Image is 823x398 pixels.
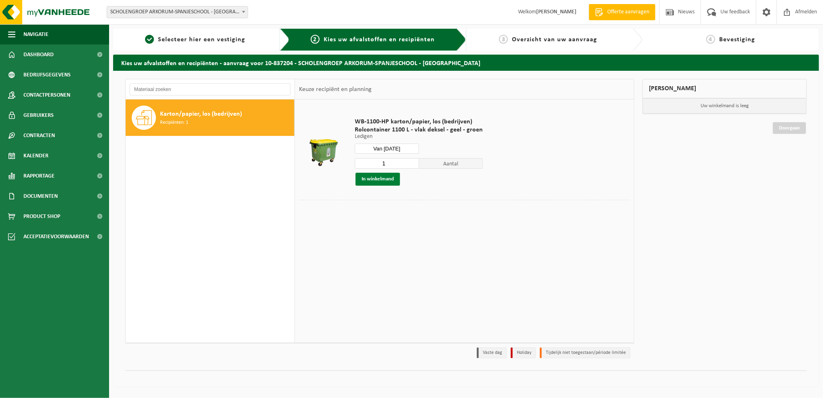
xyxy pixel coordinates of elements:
[160,109,242,119] span: Karton/papier, los (bedrijven)
[23,105,54,125] span: Gebruikers
[23,85,70,105] span: Contactpersonen
[23,227,89,247] span: Acceptatievoorwaarden
[160,119,188,127] span: Recipiënten: 1
[419,158,483,169] span: Aantal
[706,35,715,44] span: 4
[23,206,60,227] span: Product Shop
[126,99,295,136] button: Karton/papier, los (bedrijven) Recipiënten: 1
[324,36,435,43] span: Kies uw afvalstoffen en recipiënten
[23,65,71,85] span: Bedrijfsgegevens
[23,44,54,65] span: Dashboard
[511,347,536,358] li: Holiday
[117,35,274,44] a: 1Selecteer hier een vestiging
[311,35,320,44] span: 2
[512,36,597,43] span: Overzicht van uw aanvraag
[605,8,651,16] span: Offerte aanvragen
[355,118,483,126] span: WB-1100-HP karton/papier, los (bedrijven)
[113,55,819,70] h2: Kies uw afvalstoffen en recipiënten - aanvraag voor 10-837204 - SCHOLENGROEP ARKORUM-SPANJESCHOOL...
[295,79,376,99] div: Keuze recipiënt en planning
[23,125,55,146] span: Contracten
[23,186,58,206] span: Documenten
[499,35,508,44] span: 3
[356,173,400,186] button: In winkelmand
[355,144,419,154] input: Selecteer datum
[23,166,55,186] span: Rapportage
[642,79,807,98] div: [PERSON_NAME]
[145,35,154,44] span: 1
[158,36,245,43] span: Selecteer hier een vestiging
[130,83,290,95] input: Materiaal zoeken
[536,9,577,15] strong: [PERSON_NAME]
[589,4,655,20] a: Offerte aanvragen
[23,24,48,44] span: Navigatie
[773,122,806,134] a: Doorgaan
[23,146,48,166] span: Kalender
[477,347,507,358] li: Vaste dag
[540,347,630,358] li: Tijdelijk niet toegestaan/période limitée
[107,6,248,18] span: SCHOLENGROEP ARKORUM-SPANJESCHOOL - ROESELARE
[355,126,483,134] span: Rolcontainer 1100 L - vlak deksel - geel - groen
[719,36,755,43] span: Bevestiging
[355,134,483,140] p: Ledigen
[643,98,806,114] p: Uw winkelmand is leeg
